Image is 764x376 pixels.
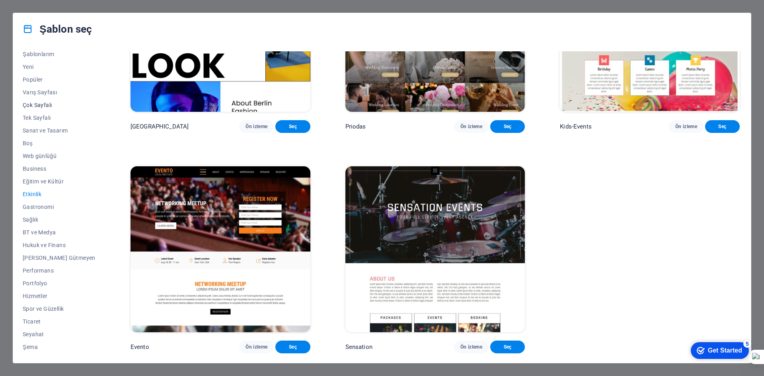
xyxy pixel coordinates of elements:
[131,123,189,131] p: [GEOGRAPHIC_DATA]
[23,115,95,121] span: Tek Sayfalı
[131,166,310,332] img: Evento
[23,239,95,251] button: Hukuk ve Finans
[490,341,525,353] button: Seç
[23,150,95,162] button: Web günlüğü
[275,120,310,133] button: Seç
[23,137,95,150] button: Boş
[131,343,149,351] p: Evento
[711,123,733,130] span: Seç
[246,123,267,130] span: Ön izleme
[23,51,95,57] span: Şablonlarım
[705,120,740,133] button: Seç
[23,251,95,264] button: [PERSON_NAME] Gütmeyen
[23,331,95,337] span: Seyahat
[23,64,95,70] span: Yeni
[23,264,95,277] button: Performans
[23,153,95,159] span: Web günlüğü
[282,123,304,130] span: Seç
[246,344,267,350] span: Ön izleme
[275,341,310,353] button: Seç
[282,344,304,350] span: Seç
[23,229,95,236] span: BT ve Medya
[23,328,95,341] button: Seyahat
[23,86,95,99] button: Varış Sayfası
[460,344,482,350] span: Ön izleme
[23,267,95,274] span: Performans
[23,99,95,111] button: Çok Sayfalı
[23,280,95,286] span: Portfolyo
[497,123,518,130] span: Seç
[23,302,95,315] button: Spor ve Güzellik
[23,315,95,328] button: Ticaret
[23,127,95,134] span: Sanat ve Tasarım
[239,341,274,353] button: Ön izleme
[23,306,95,312] span: Spor ve Güzellik
[460,123,482,130] span: Ön izleme
[675,123,697,130] span: Ön izleme
[23,175,95,188] button: Eğitim ve Kültür
[23,213,95,226] button: Sağlık
[23,140,95,146] span: Boş
[23,23,92,35] h4: Şablon seç
[23,318,95,325] span: Ticaret
[23,76,95,83] span: Popüler
[23,188,95,201] button: Etkinlik
[345,123,366,131] p: Priodas
[59,2,67,10] div: 5
[6,4,64,21] div: Get Started 5 items remaining, 0% complete
[23,255,95,261] span: [PERSON_NAME] Gütmeyen
[497,344,518,350] span: Seç
[23,89,95,95] span: Varış Sayfası
[23,201,95,213] button: Gastronomi
[23,290,95,302] button: Hizmetler
[23,102,95,108] span: Çok Sayfalı
[345,343,372,351] p: Sensation
[23,242,95,248] span: Hukuk ve Finans
[490,120,525,133] button: Seç
[23,48,95,60] button: Şablonlarım
[23,9,58,16] div: Get Started
[23,124,95,137] button: Sanat ve Tasarım
[23,341,95,353] button: Şema
[23,344,95,350] span: Şema
[454,341,489,353] button: Ön izleme
[454,120,489,133] button: Ön izleme
[23,216,95,223] span: Sağlık
[345,166,525,332] img: Sensation
[23,60,95,73] button: Yeni
[23,293,95,299] span: Hizmetler
[23,166,95,172] span: Business
[239,120,274,133] button: Ön izleme
[23,162,95,175] button: Business
[23,111,95,124] button: Tek Sayfalı
[560,123,592,131] p: Kids-Events
[23,178,95,185] span: Eğitim ve Kültür
[23,73,95,86] button: Popüler
[669,120,704,133] button: Ön izleme
[23,277,95,290] button: Portfolyo
[23,204,95,210] span: Gastronomi
[23,226,95,239] button: BT ve Medya
[23,191,95,197] span: Etkinlik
